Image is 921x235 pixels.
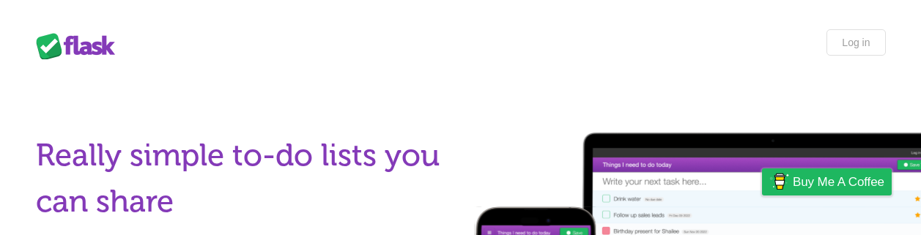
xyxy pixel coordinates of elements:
a: Buy me a coffee [762,168,892,195]
a: Log in [826,29,885,56]
div: Flask Lists [36,33,124,59]
span: Buy me a coffee [793,169,884,195]
h1: Really simple to-do lists you can share [36,133,452,225]
img: Buy me a coffee [769,169,789,194]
